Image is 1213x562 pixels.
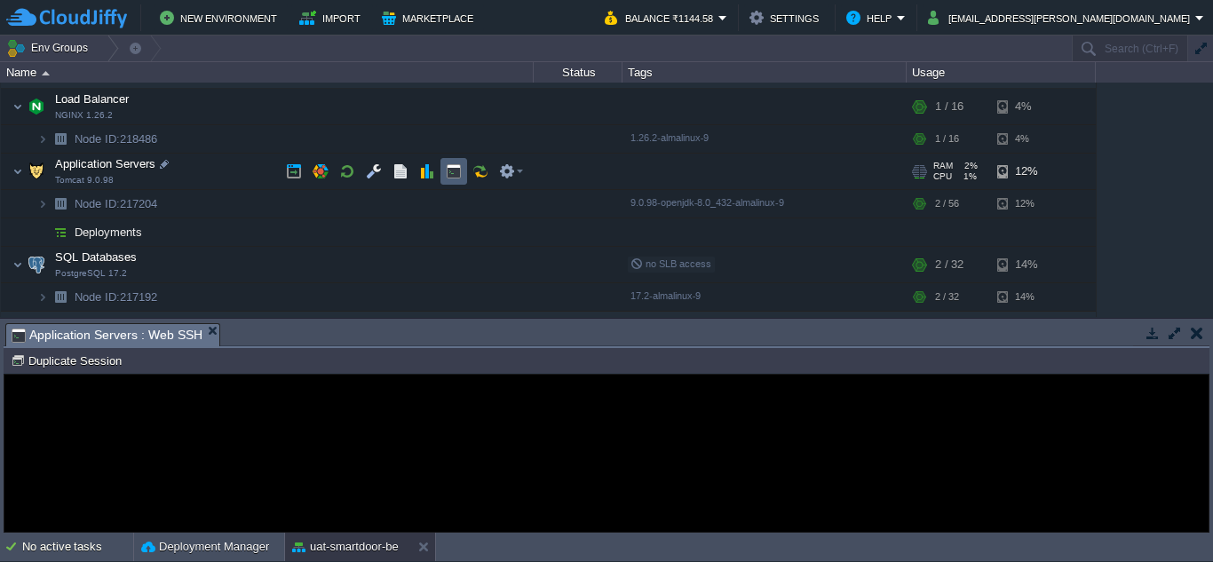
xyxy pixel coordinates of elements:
a: Deployments [73,225,145,240]
div: 1 / 16 [935,125,959,153]
a: Node ID:218486 [73,131,160,146]
a: Node ID:217204 [73,196,160,211]
span: Application Servers : Web SSH [12,324,202,346]
div: 12% [997,154,1055,189]
span: 9.0.98-openjdk-8.0_432-almalinux-9 [630,197,784,208]
span: 1.26.2-almalinux-9 [630,132,709,143]
button: [EMAIL_ADDRESS][PERSON_NAME][DOMAIN_NAME] [928,7,1195,28]
div: 14% [997,283,1055,311]
span: SQL Databases [53,249,139,265]
span: RAM [933,161,953,171]
span: 218486 [73,131,160,146]
a: Node ID:217192 [73,289,160,305]
span: Node ID: [75,290,120,304]
img: AMDAwAAAACH5BAEAAAAALAAAAAABAAEAAAICRAEAOw== [37,218,48,246]
div: Usage [908,62,1095,83]
div: 1 / 4 [935,312,957,360]
img: CloudJiffy [6,7,127,29]
button: Help [846,7,897,28]
span: 217192 [73,289,160,305]
span: Node ID: [75,132,120,146]
span: CPU [933,171,952,182]
p: An error has occurred and this action cannot be completed. If the problem persists, please notify... [403,69,801,123]
h1: Error [403,20,801,55]
img: AMDAwAAAACH5BAEAAAAALAAAAAABAAEAAAICRAEAOw== [48,125,73,153]
div: 12% [997,190,1055,218]
img: AMDAwAAAACH5BAEAAAAALAAAAAABAAEAAAICRAEAOw== [42,71,50,75]
div: 2 / 56 [935,190,959,218]
img: AMDAwAAAACH5BAEAAAAALAAAAAABAAEAAAICRAEAOw== [24,247,49,282]
div: No active tasks [22,533,133,561]
span: PostgreSQL 17.2 [55,268,127,279]
a: SQL DatabasesPostgreSQL 17.2 [53,250,139,264]
div: 11% [997,312,1055,360]
div: 4% [997,125,1055,153]
span: Node ID: [75,197,120,210]
div: 14% [997,247,1055,282]
a: Application ServersTomcat 9.0.98 [53,157,158,170]
img: AMDAwAAAACH5BAEAAAAALAAAAAABAAEAAAICRAEAOw== [48,218,73,246]
a: Load BalancerNGINX 1.26.2 [53,92,131,106]
span: 217204 [73,196,160,211]
button: Balance ₹1144.58 [605,7,718,28]
div: 1 / 16 [935,89,963,124]
div: Tags [623,62,906,83]
span: NGINX 1.26.2 [55,110,113,121]
button: Deployment Manager [141,538,269,556]
span: 2% [960,161,978,171]
button: Import [299,7,366,28]
button: New Environment [160,7,282,28]
img: AMDAwAAAACH5BAEAAAAALAAAAAABAAEAAAICRAEAOw== [24,154,49,189]
img: AMDAwAAAACH5BAEAAAAALAAAAAABAAEAAAICRAEAOw== [37,190,48,218]
img: AMDAwAAAACH5BAEAAAAALAAAAAABAAEAAAICRAEAOw== [12,89,23,124]
div: Running [534,312,622,360]
img: AMDAwAAAACH5BAEAAAAALAAAAAABAAEAAAICRAEAOw== [48,190,73,218]
span: 1% [959,171,977,182]
button: Duplicate Session [11,352,127,368]
div: Status [535,62,622,83]
div: 2 / 32 [935,247,963,282]
img: AMDAwAAAACH5BAEAAAAALAAAAAABAAEAAAICRAEAOw== [12,154,23,189]
button: uat-smartdoor-be [292,538,399,556]
img: AMDAwAAAACH5BAEAAAAALAAAAAABAAEAAAICRAEAOw== [1,312,15,360]
span: 17.2-almalinux-9 [630,290,701,301]
img: AMDAwAAAACH5BAEAAAAALAAAAAABAAEAAAICRAEAOw== [24,89,49,124]
span: Application Servers [53,156,158,171]
button: Env Groups [6,36,94,60]
div: Name [2,62,533,83]
img: AMDAwAAAACH5BAEAAAAALAAAAAABAAEAAAICRAEAOw== [37,283,48,311]
img: AMDAwAAAACH5BAEAAAAALAAAAAABAAEAAAICRAEAOw== [48,283,73,311]
button: Settings [749,7,824,28]
div: 4% [997,89,1055,124]
div: 2 / 32 [935,283,959,311]
span: Tomcat 9.0.98 [55,175,114,186]
img: AMDAwAAAACH5BAEAAAAALAAAAAABAAEAAAICRAEAOw== [16,312,41,360]
img: AMDAwAAAACH5BAEAAAAALAAAAAABAAEAAAICRAEAOw== [37,125,48,153]
button: Marketplace [382,7,479,28]
span: Load Balancer [53,91,131,107]
span: no SLB access [630,258,711,269]
img: AMDAwAAAACH5BAEAAAAALAAAAAABAAEAAAICRAEAOw== [12,247,23,282]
